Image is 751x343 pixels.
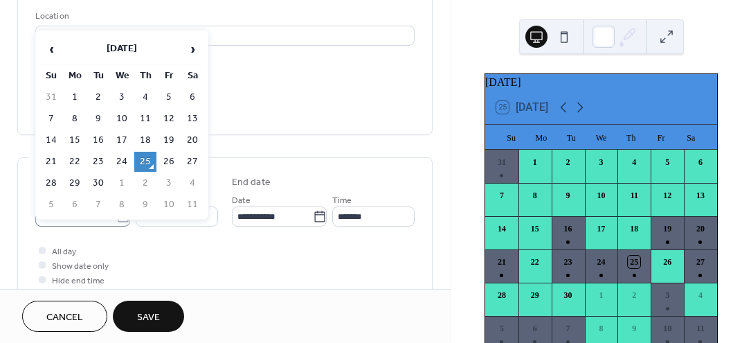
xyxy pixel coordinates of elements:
td: 2 [87,87,109,107]
td: 8 [64,109,86,129]
div: 21 [496,256,508,268]
td: 16 [87,130,109,150]
div: 28 [496,289,508,301]
td: 18 [134,130,156,150]
div: 8 [595,322,607,335]
div: 13 [694,189,707,202]
td: 26 [158,152,180,172]
div: 3 [595,156,607,168]
td: 10 [158,195,180,215]
th: Fr [158,66,180,86]
div: 24 [595,256,607,268]
div: 27 [694,256,707,268]
td: 11 [134,109,156,129]
td: 14 [40,130,62,150]
div: Th [616,125,646,150]
td: 20 [181,130,203,150]
td: 7 [87,195,109,215]
td: 10 [111,109,133,129]
td: 4 [134,87,156,107]
div: 14 [496,222,508,235]
div: 11 [628,189,640,202]
td: 25 [134,152,156,172]
div: Location [35,9,412,24]
td: 8 [111,195,133,215]
span: Time [332,193,352,208]
td: 24 [111,152,133,172]
td: 27 [181,152,203,172]
div: 29 [529,289,541,301]
td: 7 [40,109,62,129]
div: Tu [557,125,586,150]
td: 3 [158,173,180,193]
span: All day [52,245,76,259]
td: 11 [181,195,203,215]
span: Date [232,193,251,208]
div: 1 [529,156,541,168]
span: Hide end time [52,274,105,288]
span: ‹ [41,35,62,63]
td: 5 [40,195,62,215]
th: Sa [181,66,203,86]
div: 15 [529,222,541,235]
td: 23 [87,152,109,172]
div: 7 [562,322,574,335]
td: 15 [64,130,86,150]
span: › [182,35,203,63]
div: [DATE] [485,74,717,91]
div: 20 [694,222,707,235]
div: 9 [628,322,640,335]
span: Show date only [52,259,109,274]
div: 26 [661,256,673,268]
td: 6 [181,87,203,107]
td: 3 [111,87,133,107]
div: 17 [595,222,607,235]
td: 19 [158,130,180,150]
div: 6 [694,156,707,168]
div: We [586,125,616,150]
td: 31 [40,87,62,107]
div: 22 [529,256,541,268]
div: 12 [661,189,673,202]
td: 29 [64,173,86,193]
td: 9 [87,109,109,129]
div: Su [496,125,526,150]
div: 3 [661,289,673,301]
div: 2 [562,156,574,168]
div: 5 [496,322,508,335]
div: 30 [562,289,574,301]
div: 1 [595,289,607,301]
td: 28 [40,173,62,193]
div: End date [232,175,271,190]
div: 5 [661,156,673,168]
div: 4 [628,156,640,168]
div: 7 [496,189,508,202]
div: Fr [646,125,676,150]
th: Tu [87,66,109,86]
div: Mo [526,125,556,150]
button: Save [113,301,184,332]
div: Sa [676,125,706,150]
th: We [111,66,133,86]
div: 10 [595,189,607,202]
div: 8 [529,189,541,202]
td: 1 [111,173,133,193]
td: 6 [64,195,86,215]
td: 17 [111,130,133,150]
div: 11 [694,322,707,335]
div: 16 [562,222,574,235]
button: Cancel [22,301,107,332]
td: 2 [134,173,156,193]
td: 9 [134,195,156,215]
div: 6 [529,322,541,335]
td: 5 [158,87,180,107]
th: Mo [64,66,86,86]
td: 30 [87,173,109,193]
td: 13 [181,109,203,129]
div: 19 [661,222,673,235]
div: 25 [628,256,640,268]
div: 4 [694,289,707,301]
th: Su [40,66,62,86]
th: [DATE] [64,35,180,64]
